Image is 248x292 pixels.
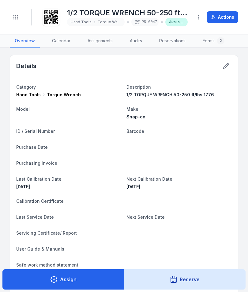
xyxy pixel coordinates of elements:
span: Torque Wrench [98,20,121,25]
span: Description [126,84,151,90]
span: User Guide & Manuals [16,246,64,252]
button: Actions [207,11,238,23]
span: Last Service Date [16,214,54,220]
span: Make [126,106,138,112]
div: Available [165,18,188,26]
span: Category [16,84,36,90]
h2: Details [16,62,36,70]
span: ID / Serial Number [16,129,55,134]
span: Hand Tools [16,92,41,98]
span: Calibration Certificate [16,198,64,204]
span: Safe work method statement [16,262,78,267]
a: Audits [125,35,147,48]
a: Assignments [83,35,118,48]
a: Calendar [47,35,75,48]
button: Reserve [124,269,246,290]
span: Model [16,106,30,112]
a: Forms2 [198,35,229,48]
div: 2 [217,37,224,44]
h1: 1/2 TORQUE WRENCH 50-250 ft/lbs 1776 [67,8,188,18]
span: Next Service Date [126,214,165,220]
span: Hand Tools [71,20,92,25]
span: Next Calibration Date [126,176,172,182]
span: Snap-on [126,114,145,119]
span: Last Calibration Date [16,176,62,182]
span: Barcode [126,129,144,134]
button: Toggle navigation [10,11,21,23]
span: Torque Wrench [47,92,81,98]
a: Reservations [154,35,190,48]
a: Overview [10,35,40,48]
time: 2/5/2025, 12:00:00 am [126,184,140,189]
span: 1/2 TORQUE WRENCH 50-250 ft/lbs 1776 [126,92,214,97]
button: Assign [2,269,124,290]
span: Servicing Certificate/ Report [16,230,77,236]
span: Purchasing Invoice [16,160,57,166]
span: Purchase Date [16,144,48,150]
span: [DATE] [126,184,140,189]
time: 2/11/2024, 12:00:00 am [16,184,30,189]
span: [DATE] [16,184,30,189]
div: PS-0047 [131,18,159,26]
